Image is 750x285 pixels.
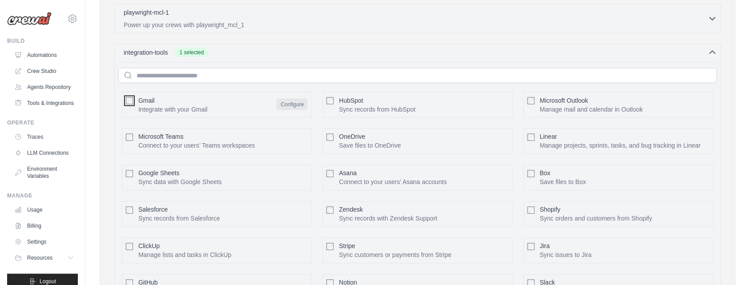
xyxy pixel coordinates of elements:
[339,243,355,250] span: Stripe
[118,8,717,29] button: playwright-mcl-1 Power up your crews with playwright_mcl_1
[11,146,78,160] a: LLM Connections
[11,64,78,78] a: Crew Studio
[7,119,78,126] div: Operate
[339,251,452,260] p: Sync customers or payments from Stripe
[138,105,208,114] p: Integrate with your Gmail
[339,141,401,150] p: Save files to OneDrive
[118,48,717,57] button: integration-tools 1 selected
[138,178,222,187] p: Sync data with Google Sheets
[40,278,56,285] span: Logout
[11,130,78,144] a: Traces
[11,235,78,249] a: Settings
[138,243,160,250] span: ClickUp
[11,162,78,183] a: Environment Variables
[540,170,551,177] span: Box
[138,141,255,150] p: Connect to your users’ Teams workspaces
[7,192,78,199] div: Manage
[7,37,78,44] div: Build
[138,97,155,104] span: Gmail
[339,133,365,140] span: OneDrive
[124,48,168,57] span: integration-tools
[175,48,209,57] span: 1 selected
[124,20,708,29] p: Power up your crews with playwright_mcl_1
[339,206,363,213] span: Zendesk
[7,12,52,25] img: Logo
[138,133,184,140] span: Microsoft Teams
[540,133,557,140] span: Linear
[540,243,550,250] span: Jira
[540,105,643,114] p: Manage mail and calendar in Outlook
[540,206,561,213] span: Shopify
[138,214,220,223] p: Sync records from Salesforce
[540,251,592,260] p: Sync issues to Jira
[138,251,231,260] p: Manage lists and tasks in ClickUp
[27,254,52,261] span: Resources
[540,178,586,187] p: Save files to Box
[138,170,180,177] span: Google Sheets
[11,80,78,94] a: Agents Repository
[540,141,701,150] p: Manage projects, sprints, tasks, and bug tracking in Linear
[540,97,589,104] span: Microsoft Outlook
[339,170,357,177] span: Asana
[138,206,168,213] span: Salesforce
[11,203,78,217] a: Usage
[540,214,653,223] p: Sync orders and customers from Shopify
[339,105,415,114] p: Sync records from HubSpot
[339,97,363,104] span: HubSpot
[339,178,447,187] p: Connect to your users’ Asana accounts
[11,48,78,62] a: Automations
[339,214,437,223] p: Sync records with Zendesk Support
[11,251,78,265] button: Resources
[11,219,78,233] a: Billing
[277,99,308,110] button: Gmail Integrate with your Gmail
[11,96,78,110] a: Tools & Integrations
[124,8,169,17] p: playwright-mcl-1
